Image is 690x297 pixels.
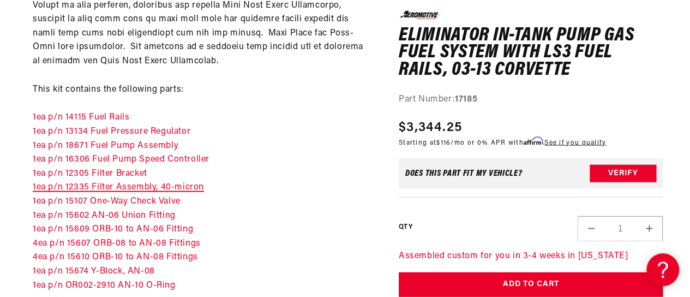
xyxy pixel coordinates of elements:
[524,136,543,145] span: Affirm
[33,141,178,150] a: 1ea p/n 18671 Fuel Pump Assembly
[399,272,663,297] button: Add to Cart
[33,266,155,275] a: 1ea p/n 15674 Y-Block, AN-08
[399,27,663,79] h1: Eliminator In-Tank Pump Gas Fuel System with LS3 Fuel Rails, 03-13 Corvette
[544,139,606,146] a: See if you qualify - Learn more about Affirm Financing (opens in modal)
[399,93,663,107] div: Part Number:
[590,165,656,182] button: Verify
[399,223,412,232] label: QTY
[33,224,193,233] a: 1ea p/n 15609 ORB-10 to AN-06 Fitting
[33,112,129,121] a: 1ea p/n 14115 Fuel Rails
[399,117,463,137] span: $3,344.25
[33,182,204,191] a: 1ea p/n 12335 Filter Assembly, 40-micron
[33,239,201,247] a: 4ea p/n 15607 ORB-08 to AN-08 Fittings
[33,127,190,135] a: 1ea p/n 13134 Fuel Pressure Regulator
[399,250,663,264] p: Assembled custom for you in 3-4 weeks in [US_STATE]
[33,281,176,289] a: 1ea p/n OR002-2910 AN-10 O-Ring
[33,169,147,177] a: 1ea p/n 12305 Filter Bracket
[405,169,523,178] div: Does This part fit My vehicle?
[399,137,607,147] p: Starting at /mo or 0% APR with .
[33,252,198,261] a: 4ea p/n 15610 ORB-10 to AN-08 Fittings
[33,197,181,205] a: 1ea p/n 15107 One-Way Check Valve
[33,155,209,163] a: 1ea p/n 16306 Fuel Pump Speed Controller
[455,95,477,104] strong: 17185
[33,211,176,219] a: 1ea p/n 15602 AN-06 Union Fitting
[436,139,451,146] span: $116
